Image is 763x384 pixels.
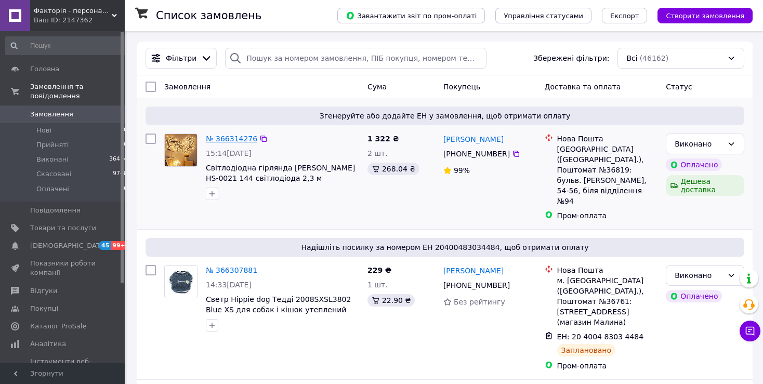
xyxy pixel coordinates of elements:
span: 99% [454,166,470,175]
span: 45 [99,241,111,250]
a: Створити замовлення [647,11,753,19]
span: Без рейтингу [454,298,505,306]
img: Фото товару [165,266,197,298]
input: Пошук за номером замовлення, ПІБ покупця, номером телефону, Email, номером накладної [225,48,486,69]
span: Покупець [443,83,480,91]
span: Завантажити звіт по пром-оплаті [346,11,477,20]
div: Ваш ID: 2147362 [34,16,125,25]
span: Згенеруйте або додайте ЕН у замовлення, щоб отримати оплату [150,111,740,121]
a: Светр Hippie dog Тедді 2008SXSL3802 Blue XS для собак і кішок утеплений [206,295,351,314]
img: Фото товару [165,134,197,166]
div: Оплачено [666,290,722,302]
span: Замовлення [30,110,73,119]
span: 99+ [111,241,128,250]
span: Всі [626,53,637,63]
span: 2 шт. [367,149,388,157]
button: Створити замовлення [657,8,753,23]
span: 0 [124,140,127,150]
span: Інструменти веб-майстра та SEO [30,357,96,376]
span: Головна [30,64,59,74]
span: [DEMOGRAPHIC_DATA] [30,241,107,250]
span: 1 шт. [367,281,388,289]
span: Замовлення та повідомлення [30,82,125,101]
span: Створити замовлення [666,12,744,20]
span: 0 [124,184,127,194]
div: [GEOGRAPHIC_DATA] ([GEOGRAPHIC_DATA].), Поштомат №36819: бульв. [PERSON_NAME], 54-56, біля відділ... [557,144,658,206]
span: Фільтри [166,53,196,63]
div: м. [GEOGRAPHIC_DATA] ([GEOGRAPHIC_DATA].), Поштомат №36761: [STREET_ADDRESS] (магазин Малина) [557,275,658,327]
span: Статус [666,83,692,91]
div: 22.90 ₴ [367,294,415,307]
span: Збережені фільтри: [533,53,609,63]
span: Каталог ProSale [30,322,86,331]
div: Дешева доставка [666,175,744,196]
a: [PERSON_NAME] [443,134,504,144]
span: 14:33[DATE] [206,281,252,289]
span: Доставка та оплата [545,83,621,91]
div: Оплачено [666,158,722,171]
span: Cума [367,83,387,91]
a: [PERSON_NAME] [443,266,504,276]
div: Нова Пошта [557,265,658,275]
span: 1 322 ₴ [367,135,399,143]
span: Надішліть посилку за номером ЕН 20400483034484, щоб отримати оплату [150,242,740,253]
a: № 366314276 [206,135,257,143]
span: Відгуки [30,286,57,296]
span: ЕН: 20 4004 8303 4484 [557,333,644,341]
div: Нова Пошта [557,134,658,144]
span: Аналітика [30,339,66,349]
span: Замовлення [164,83,211,91]
div: Пром-оплата [557,210,658,221]
div: Заплановано [557,344,616,356]
span: Товари та послуги [30,223,96,233]
span: 229 ₴ [367,266,391,274]
a: Фото товару [164,265,198,298]
a: Світлодіодна гірлянда [PERSON_NAME] HS-0021 144 світлодіода 2,3 м декоративне освітлення USB з пу... [206,164,358,203]
div: Виконано [675,138,723,150]
button: Чат з покупцем [740,321,760,341]
input: Пошук [5,36,128,55]
button: Експорт [602,8,648,23]
span: [PHONE_NUMBER] [443,150,510,158]
a: Фото товару [164,134,198,167]
span: Нові [36,126,51,135]
a: № 366307881 [206,266,257,274]
span: Показники роботи компанії [30,259,96,277]
span: Покупці [30,304,58,313]
span: Прийняті [36,140,69,150]
span: Скасовані [36,169,72,179]
button: Управління статусами [495,8,591,23]
span: Факторія - персональна техніка [34,6,112,16]
span: 0 [124,126,127,135]
span: (46162) [640,54,668,62]
span: [PHONE_NUMBER] [443,281,510,289]
span: Оплачені [36,184,69,194]
span: Експорт [610,12,639,20]
button: Завантажити звіт по пром-оплаті [337,8,485,23]
span: 36414 [109,155,127,164]
div: 268.04 ₴ [367,163,419,175]
div: Виконано [675,270,723,281]
span: Повідомлення [30,206,81,215]
span: 9748 [113,169,127,179]
span: Управління статусами [504,12,583,20]
h1: Список замовлень [156,9,261,22]
span: 15:14[DATE] [206,149,252,157]
span: Виконані [36,155,69,164]
div: Пром-оплата [557,361,658,371]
